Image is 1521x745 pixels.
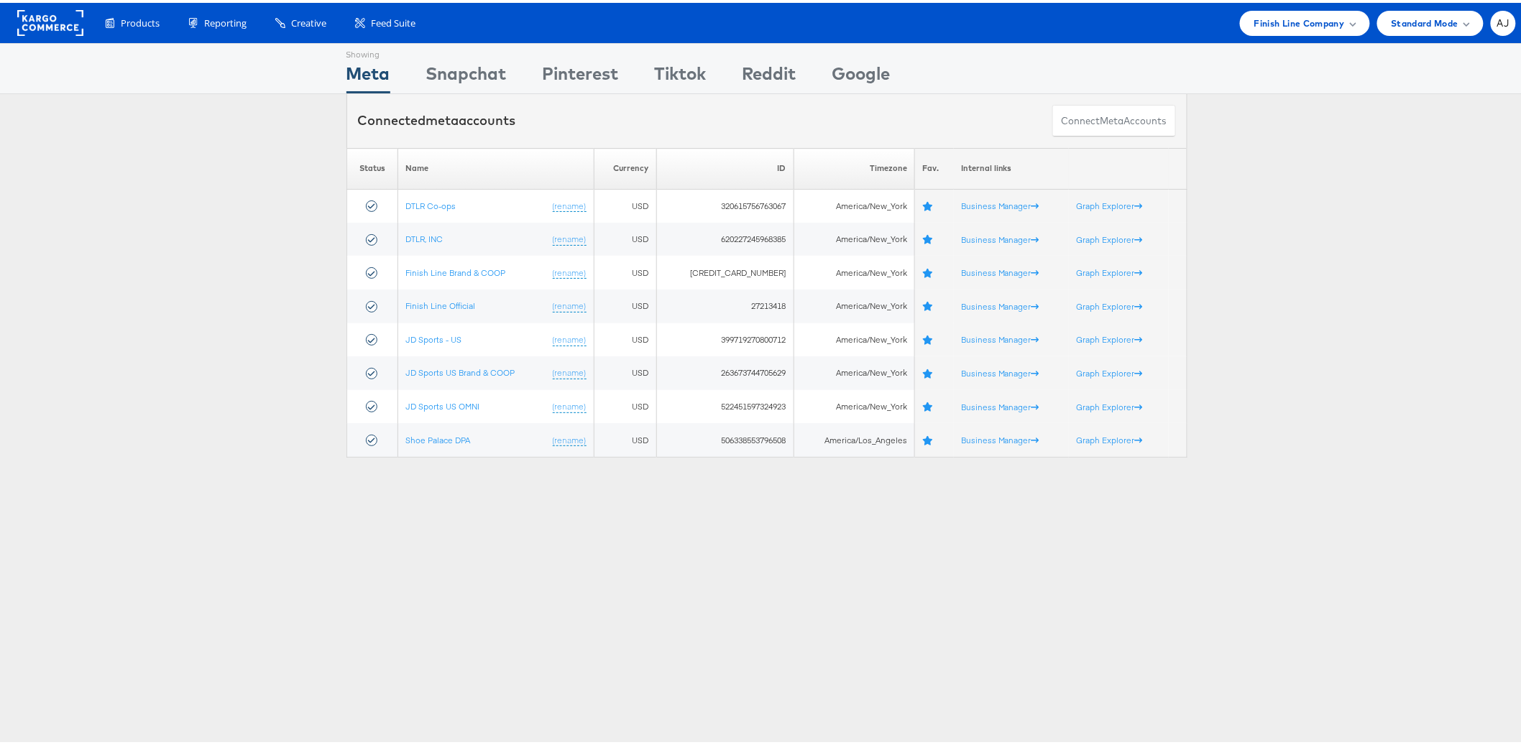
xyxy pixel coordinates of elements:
[552,431,586,443] a: (rename)
[405,398,479,409] a: JD Sports US OMNI
[543,58,619,91] div: Pinterest
[960,364,1039,375] a: Business Manager
[594,353,656,387] td: USD
[794,320,915,354] td: America/New_York
[656,253,794,287] td: [CREDIT_CARD_NUMBER]
[405,264,505,274] a: Finish Line Brand & COOP
[1076,198,1142,208] a: Graph Explorer
[405,231,442,241] a: DTLR, INC
[1076,331,1142,342] a: Graph Explorer
[960,198,1039,208] a: Business Manager
[426,109,459,126] span: meta
[405,297,474,308] a: Finish Line Official
[291,14,326,27] span: Creative
[552,297,586,310] a: (rename)
[552,264,586,276] a: (rename)
[656,145,794,186] th: ID
[346,145,398,186] th: Status
[1076,398,1142,409] a: Graph Explorer
[794,420,915,454] td: America/Los_Angeles
[1052,102,1176,134] button: ConnectmetaAccounts
[552,231,586,243] a: (rename)
[552,197,586,209] a: (rename)
[1076,432,1142,443] a: Graph Explorer
[552,330,586,343] a: (rename)
[794,287,915,320] td: America/New_York
[656,320,794,354] td: 399719270800712
[405,431,469,442] a: Shoe Palace DPA
[794,220,915,254] td: America/New_York
[1100,111,1124,125] span: meta
[1076,264,1142,275] a: Graph Explorer
[121,14,160,27] span: Products
[960,297,1039,308] a: Business Manager
[371,14,415,27] span: Feed Suite
[1076,231,1142,241] a: Graph Explorer
[743,58,796,91] div: Reddit
[656,387,794,421] td: 522451597324923
[358,108,516,127] div: Connected accounts
[794,253,915,287] td: America/New_York
[594,420,656,454] td: USD
[594,287,656,320] td: USD
[405,330,461,341] a: JD Sports - US
[346,58,390,91] div: Meta
[960,398,1039,409] a: Business Manager
[398,145,594,186] th: Name
[426,58,507,91] div: Snapchat
[405,364,514,375] a: JD Sports US Brand & COOP
[594,145,656,186] th: Currency
[1497,16,1509,25] span: AJ
[1254,13,1345,28] span: Finish Line Company
[655,58,707,91] div: Tiktok
[960,231,1039,241] a: Business Manager
[594,320,656,354] td: USD
[794,353,915,387] td: America/New_York
[656,186,794,220] td: 320615756763067
[552,398,586,410] a: (rename)
[594,253,656,287] td: USD
[1076,297,1142,308] a: Graph Explorer
[960,264,1039,275] a: Business Manager
[552,364,586,376] a: (rename)
[832,58,891,91] div: Google
[656,287,794,320] td: 27213418
[204,14,247,27] span: Reporting
[405,197,455,208] a: DTLR Co-ops
[960,331,1039,342] a: Business Manager
[1076,364,1142,375] a: Graph Explorer
[656,420,794,454] td: 506338553796508
[594,186,656,220] td: USD
[594,220,656,254] td: USD
[960,432,1039,443] a: Business Manager
[794,186,915,220] td: America/New_York
[1392,13,1458,28] span: Standard Mode
[656,220,794,254] td: 620227245968385
[794,145,915,186] th: Timezone
[794,387,915,421] td: America/New_York
[594,387,656,421] td: USD
[656,353,794,387] td: 263673744705629
[346,41,390,58] div: Showing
